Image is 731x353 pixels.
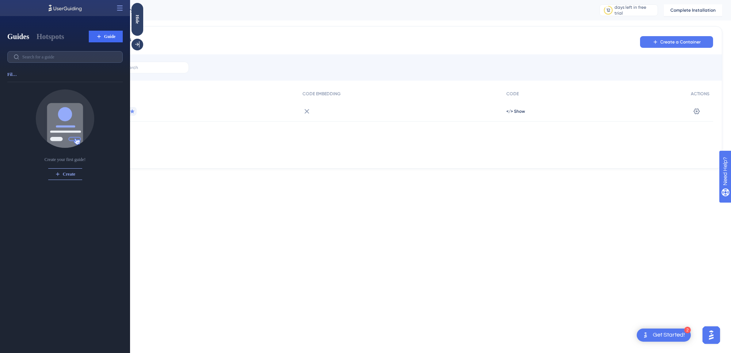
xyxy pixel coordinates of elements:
div: Containers [96,5,581,15]
span: Complete Installation [670,7,716,13]
img: launcher-image-alternative-text [641,331,650,339]
button: </> Show [506,108,525,114]
span: CODE EMBEDDING [302,91,340,97]
span: Create [63,171,75,177]
span: Filter [7,72,18,77]
button: Guides [7,31,29,42]
button: Guide [89,31,123,42]
span: ACTIONS [691,91,709,97]
span: Guide [104,34,115,39]
div: 2 [684,327,691,333]
button: Hotspots [37,31,64,42]
div: 12 [606,7,610,13]
div: days left in free trial [615,4,655,16]
button: Create a Container [640,36,713,48]
iframe: UserGuiding AI Assistant Launcher [700,324,722,346]
input: Search for a guide [22,54,117,60]
div: Open Get Started! checklist, remaining modules: 2 [637,329,691,342]
span: Need Help? [17,2,46,11]
button: Complete Installation [664,4,722,16]
span: Create a Container [660,39,701,45]
div: Create your first guide! [45,157,85,162]
button: Filter [7,69,18,80]
div: Get Started! [653,331,685,339]
button: Create [48,168,82,180]
span: CODE [506,91,519,97]
input: Search [123,65,183,70]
